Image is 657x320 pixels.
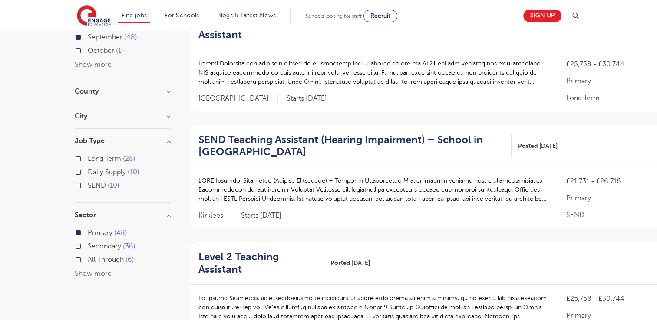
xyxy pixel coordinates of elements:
[518,141,558,150] span: Posted [DATE]
[88,47,114,55] span: October
[241,211,281,220] p: Starts [DATE]
[75,137,170,144] h3: Job Type
[124,33,137,41] span: 48
[116,47,123,55] span: 1
[88,256,124,264] span: All Through
[165,12,199,19] a: For Schools
[88,229,112,237] span: Primary
[122,12,147,19] a: Find jobs
[128,168,139,176] span: 10
[198,134,505,159] h2: SEND Teaching Assistant (Hearing Impairment) – School in [GEOGRAPHIC_DATA]
[330,258,370,268] span: Posted [DATE]
[88,155,93,160] input: Long Term 28
[108,182,119,189] span: 10
[523,10,561,22] a: Sign up
[77,5,111,27] img: Engage Education
[198,176,549,203] p: LORE Ipsumdol Sitametco (Adipisc Elitseddoe) – Tempor in Utlaboreetdo M al enimadmin veniamq nost...
[123,242,135,250] span: 36
[75,270,112,278] button: Show more
[88,242,93,248] input: Secondary 36
[198,134,512,159] a: SEND Teaching Assistant (Hearing Impairment) – School in [GEOGRAPHIC_DATA]
[123,155,135,163] span: 28
[125,256,134,264] span: 6
[75,88,170,95] h3: County
[198,251,324,276] a: Level 2 Teaching Assistant
[198,211,232,220] span: Kirklees
[88,256,93,261] input: All Through 6
[88,242,121,250] span: Secondary
[88,168,126,176] span: Daily Supply
[363,10,397,22] a: Recruit
[370,13,390,19] span: Recruit
[88,33,93,39] input: September 48
[114,229,127,237] span: 48
[88,182,93,187] input: SEND 10
[75,113,170,120] h3: City
[88,33,122,41] span: September
[88,182,106,189] span: SEND
[198,251,317,276] h2: Level 2 Teaching Assistant
[75,212,170,219] h3: Sector
[88,168,93,174] input: Daily Supply 10
[88,47,93,52] input: October 1
[75,61,112,69] button: Show more
[88,229,93,235] input: Primary 48
[306,13,362,19] span: Schools looking for staff
[88,155,121,163] span: Long Term
[217,12,276,19] a: Blogs & Latest News
[287,94,327,103] p: Starts [DATE]
[198,94,278,103] span: [GEOGRAPHIC_DATA]
[198,59,549,86] p: Loremi Dolorsita con adipiscin elitsed do eiusmodtemp inci u laboree dolore ma AL21 eni adm venia...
